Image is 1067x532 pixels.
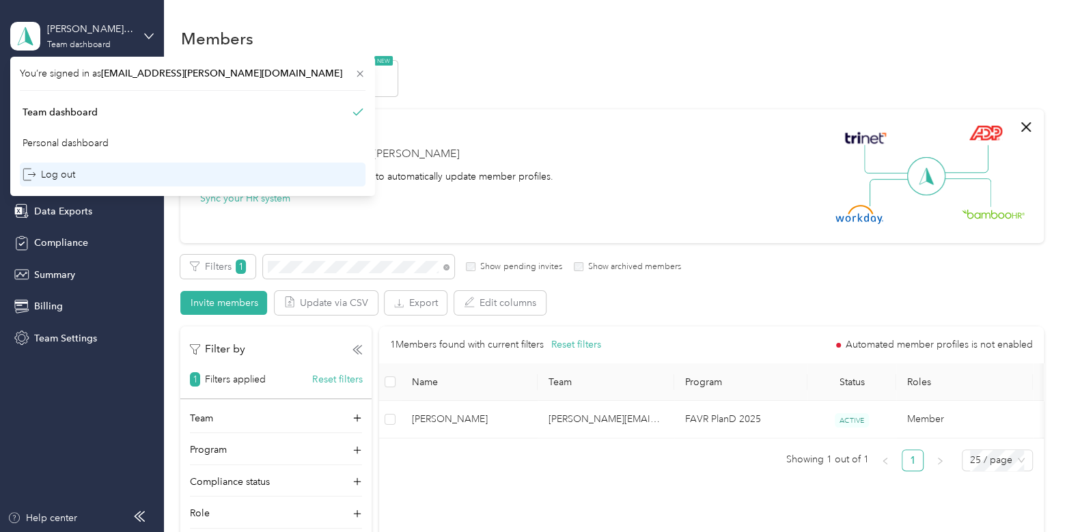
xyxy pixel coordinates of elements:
[8,511,77,525] button: Help center
[34,331,97,346] span: Team Settings
[475,261,562,273] label: Show pending invites
[929,449,951,471] li: Next Page
[190,443,227,457] p: Program
[538,401,674,438] td: brandon.bailey@bldonline.com
[385,291,447,315] button: Export
[34,236,88,250] span: Compliance
[874,449,896,471] li: Previous Page
[23,136,109,150] div: Personal dashboard
[943,178,991,208] img: Line Right Down
[786,449,869,470] span: Showing 1 out of 1
[180,31,253,46] h1: Members
[401,363,538,401] th: Name
[23,105,98,120] div: Team dashboard
[180,255,255,279] button: Filters1
[962,449,1033,471] div: Page Size
[236,260,246,274] span: 1
[23,167,75,182] div: Log out
[807,363,896,401] th: Status
[374,56,393,66] span: NEW
[929,449,951,471] button: right
[869,178,917,206] img: Line Left Down
[390,337,544,352] p: 1 Members found with current filters
[20,66,365,81] span: You’re signed in as
[190,475,270,489] p: Compliance status
[412,376,527,388] span: Name
[199,169,553,184] div: Integrate your HR system with Everlance to automatically update member profiles.
[190,372,200,387] span: 1
[674,363,807,401] th: Program
[835,413,869,428] span: ACTIVE
[199,191,290,206] button: Sync your HR system
[881,457,889,465] span: left
[941,145,988,173] img: Line Right Up
[835,205,883,224] img: Workday
[101,68,342,79] span: [EMAIL_ADDRESS][PERSON_NAME][DOMAIN_NAME]
[551,337,600,352] button: Reset filters
[583,261,681,273] label: Show archived members
[962,209,1025,219] img: BambooHR
[896,363,1033,401] th: Roles
[538,363,674,401] th: Team
[190,341,245,358] p: Filter by
[412,412,527,427] span: [PERSON_NAME]
[180,291,267,315] button: Invite members
[936,457,944,465] span: right
[34,204,92,219] span: Data Exports
[969,125,1002,141] img: ADP
[674,401,807,438] td: FAVR PlanD 2025
[454,291,546,315] button: Edit columns
[34,268,75,282] span: Summary
[846,340,1033,350] span: Automated member profiles is not enabled
[205,372,266,387] p: Filters applied
[47,22,133,36] div: [PERSON_NAME] Distributors
[275,291,378,315] button: Update via CSV
[902,450,923,471] a: 1
[902,449,924,471] li: 1
[312,372,362,387] button: Reset filters
[970,450,1025,471] span: 25 / page
[874,449,896,471] button: left
[34,299,63,313] span: Billing
[190,411,213,425] p: Team
[990,456,1067,532] iframe: Everlance-gr Chat Button Frame
[864,145,912,174] img: Line Left Up
[190,506,210,520] p: Role
[47,41,110,49] div: Team dashboard
[842,128,889,148] img: Trinet
[401,401,538,438] td: Craig Cloversettle
[896,401,1033,438] td: Member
